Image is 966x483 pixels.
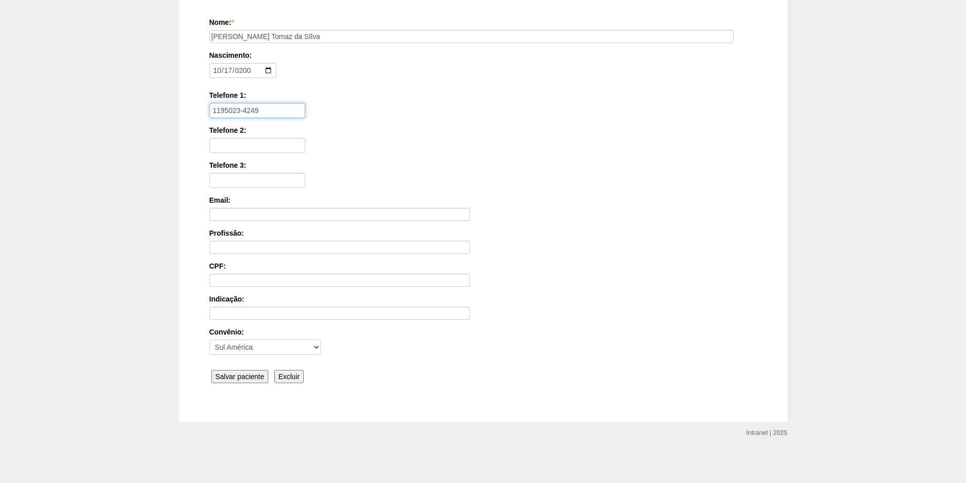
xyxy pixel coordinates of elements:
[209,195,757,205] label: Email:
[211,370,269,383] input: Salvar paciente
[231,18,234,26] span: Este campo é obrigatório.
[209,327,757,337] label: Convênio:
[209,160,757,170] label: Telefone 3:
[209,17,757,27] label: Nome:
[209,294,757,304] label: Indicação:
[209,261,757,271] label: CPF:
[274,370,304,383] input: Excluir
[209,90,757,100] label: Telefone 1:
[209,125,757,135] label: Telefone 2:
[209,228,757,238] label: Profissão:
[209,50,754,60] label: Nascimento:
[746,428,788,438] div: Intranet | 2025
